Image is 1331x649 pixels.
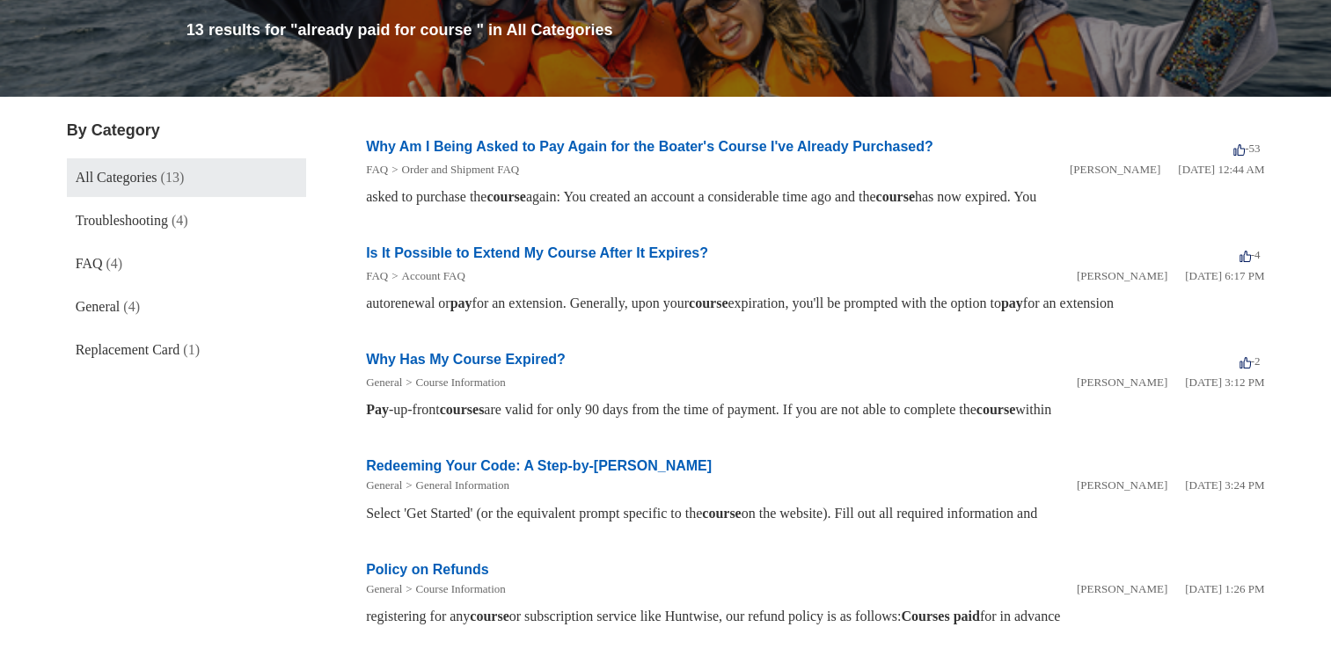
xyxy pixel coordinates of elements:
a: Is It Possible to Extend My Course After It Expires? [366,245,708,260]
h3: By Category [67,119,306,142]
li: [PERSON_NAME] [1070,161,1160,179]
span: (4) [123,299,140,314]
a: General [366,582,402,595]
span: -2 [1240,354,1261,368]
li: General Information [402,477,509,494]
div: asked to purchase the again: You created an account a considerable time ago and the has now expir... [366,186,1264,208]
li: [PERSON_NAME] [1077,580,1167,598]
li: Account FAQ [388,267,465,285]
li: [PERSON_NAME] [1077,477,1167,494]
span: Troubleshooting [76,213,168,228]
li: FAQ [366,267,388,285]
time: 03/15/2022, 18:17 [1185,269,1264,282]
li: Order and Shipment FAQ [388,161,519,179]
a: All Categories (13) [67,158,306,197]
em: Pay [366,402,389,417]
span: FAQ [76,256,103,271]
span: -53 [1233,142,1260,155]
em: pay [450,295,472,310]
em: Courses [901,609,949,623]
a: General (4) [67,288,306,326]
span: (4) [172,213,188,228]
span: (1) [183,342,200,357]
a: Redeeming Your Code: A Step-by-[PERSON_NAME] [366,458,712,473]
li: General [366,580,402,598]
li: General [366,374,402,391]
div: Select 'Get Started' (or the equivalent prompt specific to the on the website). Fill out all requ... [366,503,1264,524]
em: course [702,506,741,521]
a: Account FAQ [401,269,464,282]
em: pay [1001,295,1023,310]
span: All Categories [76,170,157,185]
a: FAQ [366,163,388,176]
span: (13) [161,170,185,185]
a: Why Am I Being Asked to Pay Again for the Boater's Course I've Already Purchased? [366,139,933,154]
a: General Information [416,478,509,492]
em: course [486,189,525,204]
a: Policy on Refunds [366,562,489,577]
div: autorenewal or for an extension. Generally, upon your expiration, you'll be prompted with the opt... [366,293,1264,314]
li: FAQ [366,161,388,179]
a: Troubleshooting (4) [67,201,306,240]
span: Replacement Card [76,342,180,357]
a: FAQ [366,269,388,282]
div: -up-front are valid for only 90 days from the time of payment. If you are not able to complete th... [366,399,1264,420]
em: course [976,402,1015,417]
em: paid [954,609,980,623]
em: courses [440,402,485,417]
time: 01/05/2024, 15:24 [1185,478,1264,492]
li: [PERSON_NAME] [1077,374,1167,391]
li: General [366,477,402,494]
time: 01/29/2024, 13:26 [1185,582,1264,595]
em: course [875,189,914,204]
em: course [470,609,508,623]
time: 01/05/2024, 15:12 [1185,376,1264,389]
a: Course Information [416,376,506,389]
div: registering for any or subscription service like Huntwise, our refund policy is as follows: for i... [366,606,1264,627]
time: 03/16/2022, 00:44 [1178,163,1264,176]
a: Why Has My Course Expired? [366,352,566,367]
a: General [366,376,402,389]
em: course [689,295,728,310]
a: Replacement Card (1) [67,331,306,369]
li: Course Information [402,374,506,391]
span: General [76,299,121,314]
a: Course Information [416,582,506,595]
li: Course Information [402,580,506,598]
span: (4) [106,256,122,271]
a: Order and Shipment FAQ [401,163,519,176]
a: General [366,478,402,492]
h1: 13 results for "already paid for course " in All Categories [186,18,1265,42]
a: FAQ (4) [67,244,306,283]
li: [PERSON_NAME] [1077,267,1167,285]
span: -4 [1240,248,1261,261]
